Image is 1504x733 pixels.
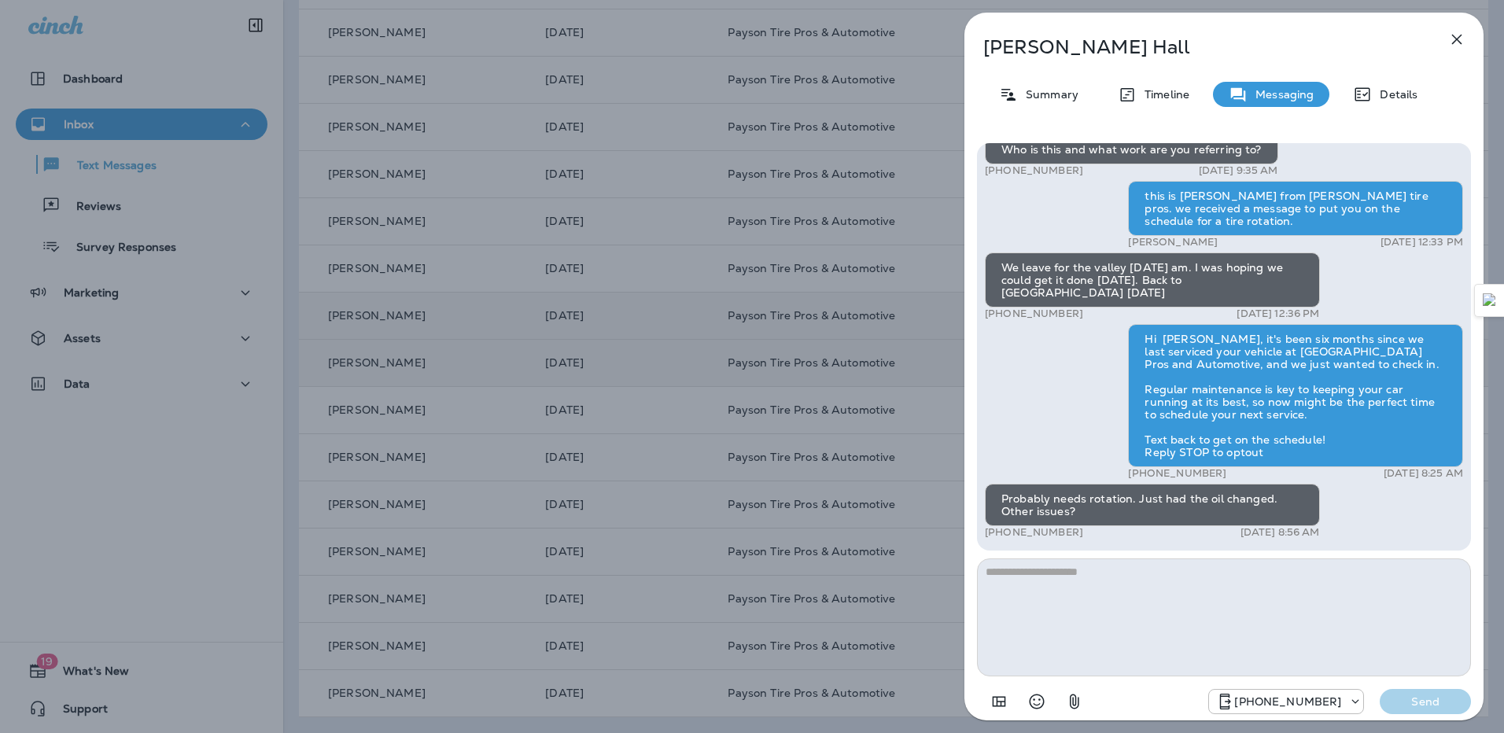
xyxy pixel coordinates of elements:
[1381,236,1463,249] p: [DATE] 12:33 PM
[1384,467,1463,480] p: [DATE] 8:25 AM
[1128,236,1218,249] p: [PERSON_NAME]
[1483,293,1497,308] img: Detect Auto
[983,686,1015,717] button: Add in a premade template
[985,308,1083,320] p: [PHONE_NUMBER]
[985,164,1083,177] p: [PHONE_NUMBER]
[1128,181,1463,236] div: this is [PERSON_NAME] from [PERSON_NAME] tire pros. we received a message to put you on the sched...
[1018,88,1078,101] p: Summary
[983,36,1413,58] p: [PERSON_NAME] Hall
[1128,467,1226,480] p: [PHONE_NUMBER]
[985,526,1083,539] p: [PHONE_NUMBER]
[985,134,1278,164] div: Who is this and what work are you referring to?
[1248,88,1314,101] p: Messaging
[1372,88,1417,101] p: Details
[1240,526,1320,539] p: [DATE] 8:56 AM
[1237,308,1319,320] p: [DATE] 12:36 PM
[1137,88,1189,101] p: Timeline
[1128,324,1463,467] div: Hi [PERSON_NAME], it's been six months since we last serviced your vehicle at [GEOGRAPHIC_DATA] P...
[1234,695,1341,708] p: [PHONE_NUMBER]
[985,252,1320,308] div: We leave for the valley [DATE] am. I was hoping we could get it done [DATE]. Back to [GEOGRAPHIC_...
[1199,164,1278,177] p: [DATE] 9:35 AM
[1209,692,1363,711] div: +1 (928) 260-4498
[985,484,1320,526] div: Probably needs rotation. Just had the oil changed. Other issues?
[1021,686,1052,717] button: Select an emoji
